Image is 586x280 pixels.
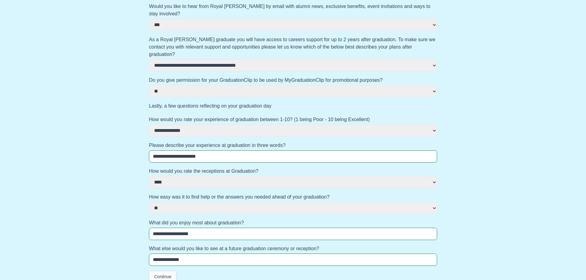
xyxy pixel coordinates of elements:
[149,102,437,110] label: Lastly, a few questions reflecting on your graduation day
[149,219,437,227] label: What did you enjoy most about graduation?
[149,77,437,84] label: Do you give permission for your GraduationClip to be used by MyGraduationClip for promotional pur...
[149,168,437,175] label: How would you rate the receptions at Graduation?
[149,142,437,149] label: Please describe your experience at graduation in three words?
[149,116,437,123] label: How would you rate your experience of graduation between 1-10? (1 being Poor - 10 being Excellent)
[149,245,437,252] label: What else would you like to see at a future graduation ceremony or reception?
[149,36,437,58] label: As a Royal [PERSON_NAME] graduate you will have access to careers support for up to 2 years after...
[149,3,437,18] label: Would you like to hear from Royal [PERSON_NAME] by email with alumni news, exclusive benefits, ev...
[149,193,437,201] label: How easy was it to find help or the answers you needed ahead of your graduation?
